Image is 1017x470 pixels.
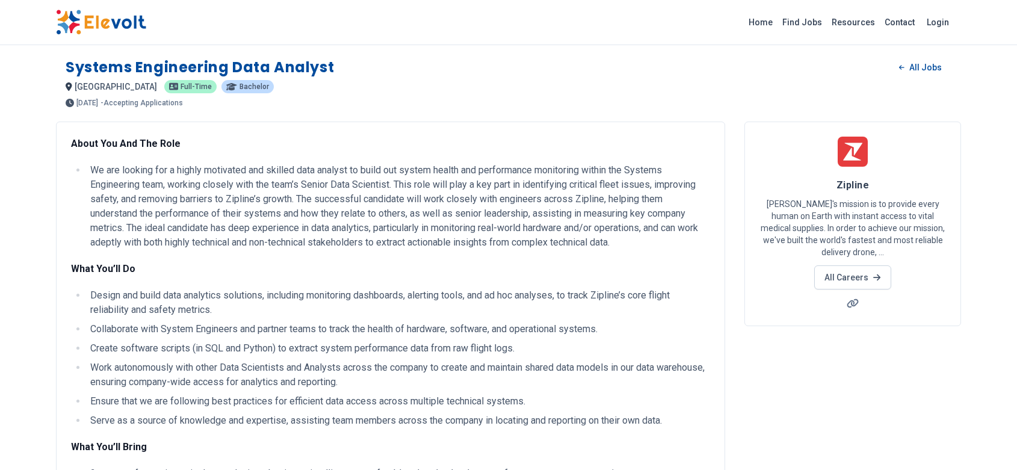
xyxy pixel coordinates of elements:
[759,198,946,258] p: [PERSON_NAME]'s mission is to provide every human on Earth with instant access to vital medical s...
[100,99,183,107] p: - Accepting Applications
[87,288,710,317] li: Design and build data analytics solutions, including monitoring dashboards, alerting tools, and a...
[838,137,868,167] img: Zipline
[814,265,891,289] a: All Careers
[87,322,710,336] li: Collaborate with System Engineers and partner teams to track the health of hardware, software, an...
[87,360,710,389] li: Work autonomously with other Data Scientists and Analysts across the company to create and mainta...
[836,179,869,191] span: Zipline
[240,83,269,90] span: Bachelor
[56,10,146,35] img: Elevolt
[71,441,147,453] strong: What You’ll Bring
[87,394,710,409] li: Ensure that we are following best practices for efficient data access across multiple technical s...
[71,138,181,149] strong: About You And The Role
[66,58,334,77] h1: Systems Engineering Data Analyst
[76,99,98,107] span: [DATE]
[87,413,710,428] li: Serve as a source of knowledge and expertise, assisting team members across the company in locati...
[87,341,710,356] li: Create software scripts (in SQL and Python) to extract system performance data from raw flight logs.
[87,163,710,250] li: We are looking for a highly motivated and skilled data analyst to build out system health and per...
[889,58,951,76] a: All Jobs
[181,83,212,90] span: Full-time
[71,263,135,274] strong: What You’ll Do
[920,10,956,34] a: Login
[880,13,920,32] a: Contact
[744,13,777,32] a: Home
[75,82,157,91] span: [GEOGRAPHIC_DATA]
[827,13,880,32] a: Resources
[777,13,827,32] a: Find Jobs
